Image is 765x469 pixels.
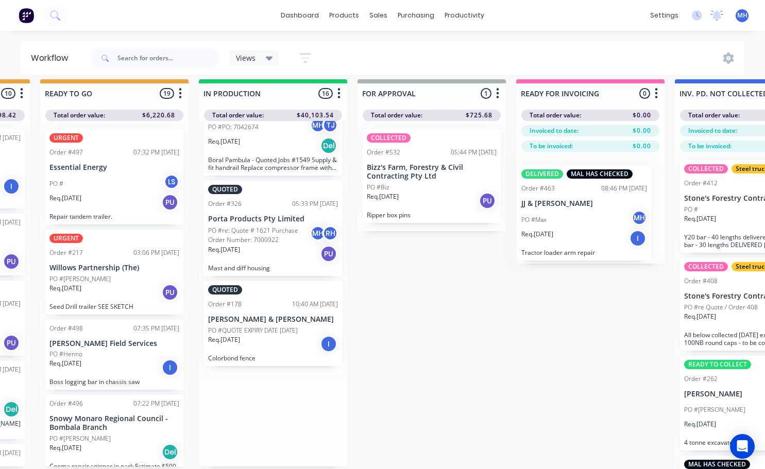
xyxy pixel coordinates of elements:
[160,88,174,99] span: 19
[530,111,581,120] span: Total order value:
[633,126,651,135] span: $0.00
[276,8,324,23] a: dashboard
[393,8,439,23] div: purchasing
[737,11,747,20] span: MH
[142,111,175,120] span: $6,220.68
[530,142,573,151] span: To be invoiced:
[1,88,15,99] span: 10
[639,88,650,99] span: 0
[481,88,491,99] span: 1
[318,88,333,99] span: 16
[633,142,651,151] span: $0.00
[466,111,492,120] span: $725.68
[521,88,622,99] input: Enter column name…
[324,8,364,23] div: products
[530,126,579,135] span: Invoiced to date:
[730,434,755,459] div: Open Intercom Messenger
[19,8,34,23] img: Factory
[364,8,393,23] div: sales
[688,142,732,151] span: To be invoiced:
[688,126,737,135] span: Invoiced to date:
[297,111,334,120] span: $40,103.54
[645,8,684,23] div: settings
[371,111,422,120] span: Total order value:
[439,8,489,23] div: productivity
[362,88,464,99] input: Enter column name…
[212,111,264,120] span: Total order value:
[54,111,105,120] span: Total order value:
[31,52,73,64] div: Workflow
[688,111,740,120] span: Total order value:
[117,48,219,68] input: Search for orders...
[45,88,146,99] input: Enter column name…
[633,111,651,120] span: $0.00
[236,53,256,63] span: Views
[203,88,305,99] input: Enter column name…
